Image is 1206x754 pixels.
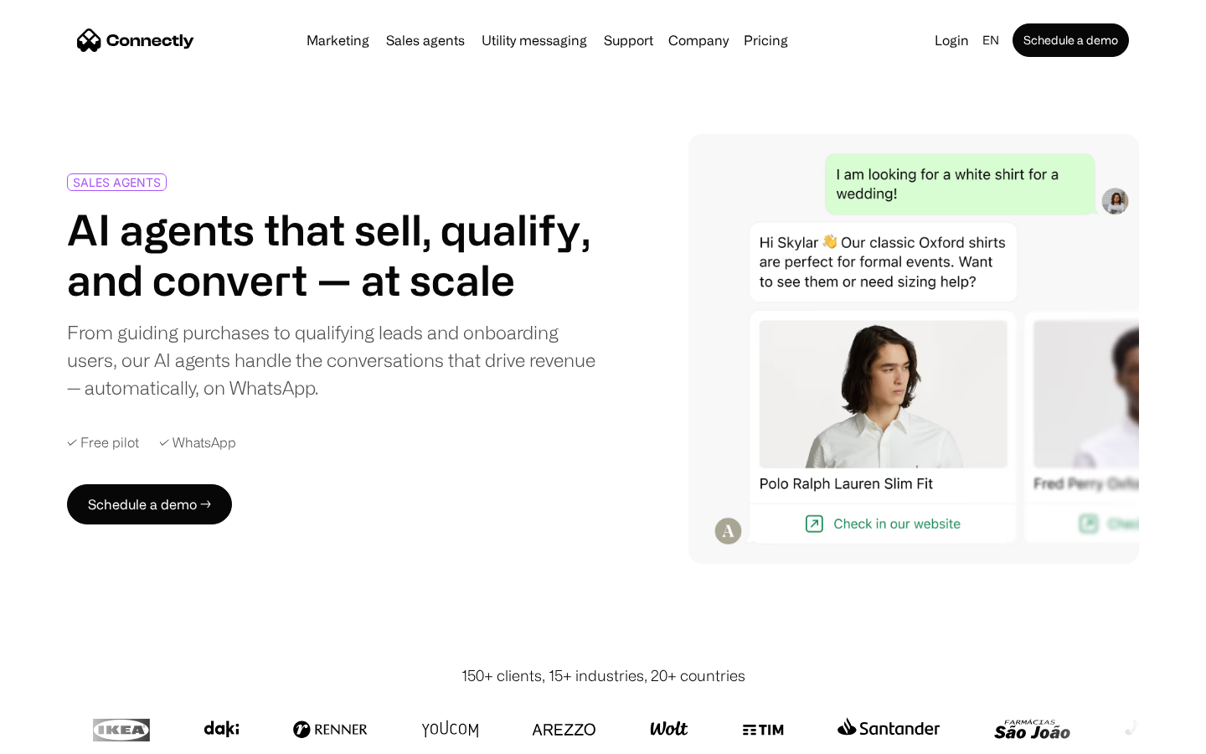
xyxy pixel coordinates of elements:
[663,28,734,52] div: Company
[461,664,745,687] div: 150+ clients, 15+ industries, 20+ countries
[67,318,596,401] div: From guiding purchases to qualifying leads and onboarding users, our AI agents handle the convers...
[668,28,729,52] div: Company
[597,34,660,47] a: Support
[475,34,594,47] a: Utility messaging
[159,435,236,451] div: ✓ WhatsApp
[928,28,976,52] a: Login
[379,34,472,47] a: Sales agents
[77,28,194,53] a: home
[17,723,100,748] aside: Language selected: English
[67,435,139,451] div: ✓ Free pilot
[300,34,376,47] a: Marketing
[73,176,161,188] div: SALES AGENTS
[982,28,999,52] div: en
[976,28,1009,52] div: en
[737,34,795,47] a: Pricing
[67,204,596,305] h1: AI agents that sell, qualify, and convert — at scale
[33,725,100,748] ul: Language list
[67,484,232,524] a: Schedule a demo →
[1013,23,1129,57] a: Schedule a demo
